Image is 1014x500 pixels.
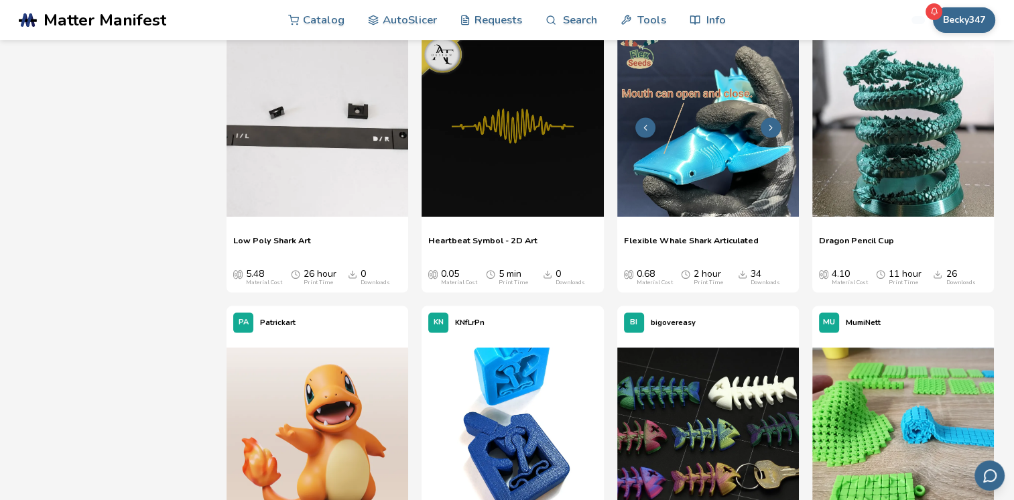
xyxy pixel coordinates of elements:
span: Matter Manifest [44,11,166,29]
div: Print Time [304,279,333,286]
div: Print Time [694,279,723,286]
a: Dragon Pencil Cup [819,235,894,255]
div: Downloads [751,279,780,286]
span: MU [823,318,835,327]
p: KNfLrPn [455,316,485,330]
p: MumiNett [846,316,881,330]
span: Downloads [348,269,357,279]
a: Flexible Whale Shark Articulated [624,235,759,255]
span: Average Cost [624,269,633,279]
span: BI [630,318,637,327]
span: Average Print Time [486,269,495,279]
button: Send feedback via email [974,460,1005,491]
p: bigovereasy [651,316,696,330]
span: KN [434,318,444,327]
div: Downloads [556,279,585,286]
span: Average Cost [428,269,438,279]
a: Low Poly Shark Art [233,235,311,255]
div: Print Time [499,279,528,286]
div: Downloads [361,279,390,286]
span: Average Cost [233,269,243,279]
div: Material Cost [441,279,477,286]
span: Average Print Time [681,269,690,279]
span: Average Print Time [291,269,300,279]
div: 26 [946,269,975,286]
span: PA [239,318,249,327]
div: Downloads [946,279,975,286]
div: Print Time [889,279,918,286]
div: 34 [751,269,780,286]
div: 11 hour [889,269,922,286]
div: 0 [361,269,390,286]
div: Material Cost [637,279,673,286]
p: Patrickart [260,316,296,330]
span: Average Print Time [876,269,885,279]
span: Average Cost [819,269,828,279]
div: 4.10 [832,269,868,286]
span: Downloads [543,269,552,279]
div: 0.05 [441,269,477,286]
div: 2 hour [694,269,723,286]
div: 0.68 [637,269,673,286]
div: Material Cost [832,279,868,286]
div: 26 hour [304,269,336,286]
div: Material Cost [246,279,282,286]
div: 0 [556,269,585,286]
div: 5.48 [246,269,282,286]
span: Downloads [933,269,942,279]
a: Heartbeat Symbol - 2D Art [428,235,537,255]
button: Becky347 [933,7,995,33]
div: 5 min [499,269,528,286]
span: Downloads [738,269,747,279]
